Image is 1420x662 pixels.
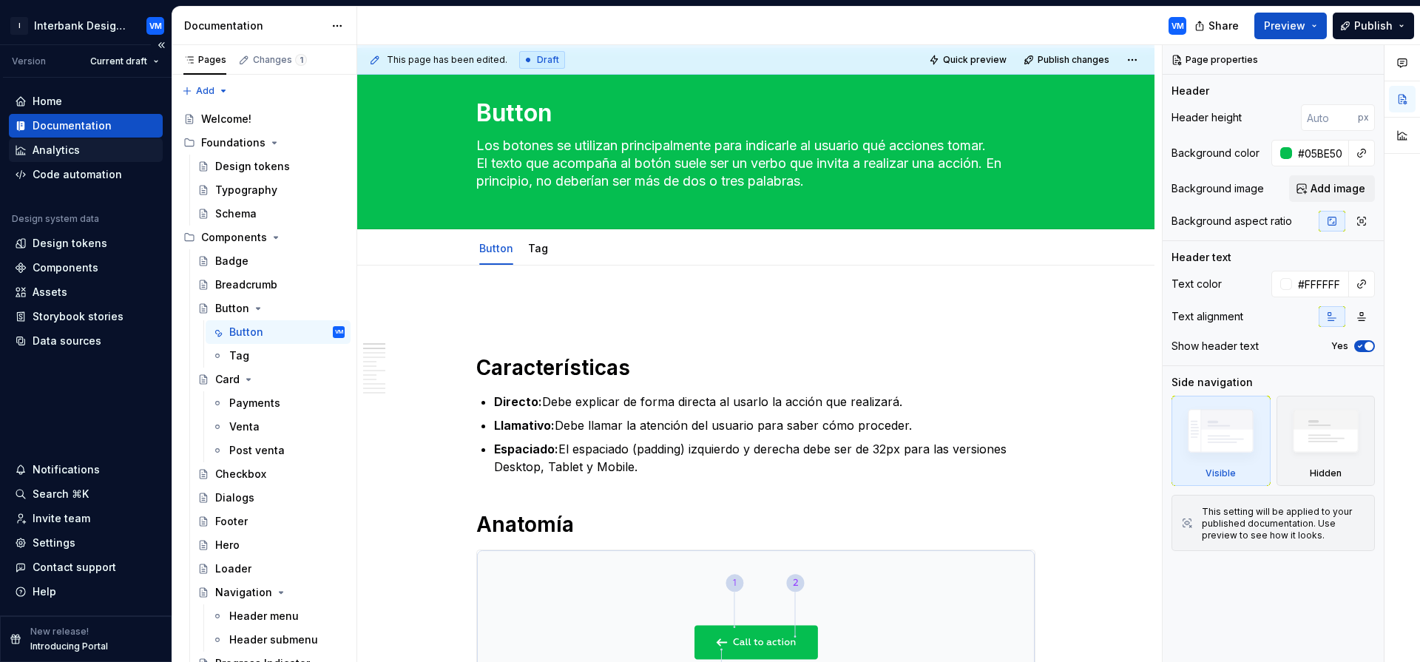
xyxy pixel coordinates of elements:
div: VM [1171,20,1184,32]
div: Welcome! [201,112,251,126]
span: Add image [1311,181,1365,196]
div: Design tokens [33,236,107,251]
div: Analytics [33,143,80,158]
label: Yes [1331,340,1348,352]
a: Button [192,297,351,320]
h1: Características [476,354,1035,381]
div: Help [33,584,56,599]
div: Search ⌘K [33,487,89,501]
span: Quick preview [943,54,1007,66]
span: Add [196,85,214,97]
div: Documentation [184,18,324,33]
p: Introducing Portal [30,641,108,652]
div: Post venta [229,443,285,458]
div: I [10,17,28,35]
div: Dialogs [215,490,254,505]
span: Publish changes [1038,54,1109,66]
a: Header menu [206,604,351,628]
a: Typography [192,178,351,202]
a: Analytics [9,138,163,162]
div: Components [33,260,98,275]
a: Invite team [9,507,163,530]
strong: Llamativo: [494,418,555,433]
input: Auto [1292,271,1349,297]
span: This page has been edited. [387,54,507,66]
div: Changes [253,54,307,66]
div: Schema [215,206,257,221]
a: Documentation [9,114,163,138]
a: Payments [206,391,351,415]
div: Tag [229,348,249,363]
a: Checkbox [192,462,351,486]
a: Code automation [9,163,163,186]
span: Draft [537,54,559,66]
button: Notifications [9,458,163,482]
textarea: Los botones se utilizan principalmente para indicarle al usuario qué acciones tomar. El texto que... [473,134,1032,193]
div: Background color [1171,146,1260,161]
a: Card [192,368,351,391]
a: Schema [192,202,351,226]
a: Post venta [206,439,351,462]
div: Invite team [33,511,90,526]
a: Button [479,242,513,254]
div: Header text [1171,250,1231,265]
button: Contact support [9,555,163,579]
div: Header submenu [229,632,318,647]
div: Text alignment [1171,309,1243,324]
span: Publish [1354,18,1393,33]
a: Dialogs [192,486,351,510]
div: Notifications [33,462,100,477]
button: Search ⌘K [9,482,163,506]
span: Current draft [90,55,147,67]
div: Version [12,55,46,67]
div: Breadcrumb [215,277,277,292]
div: Code automation [33,167,122,182]
div: Design system data [12,213,99,225]
div: Loader [215,561,251,576]
div: Foundations [201,135,266,150]
a: Design tokens [9,232,163,255]
strong: Espaciado: [494,442,558,456]
div: Venta [229,419,260,434]
div: Button [215,301,249,316]
a: Design tokens [192,155,351,178]
div: Badge [215,254,248,268]
a: Footer [192,510,351,533]
a: Header submenu [206,628,351,652]
a: Tag [206,344,351,368]
input: Auto [1301,104,1358,131]
div: Interbank Design System [34,18,129,33]
div: Home [33,94,62,109]
div: Visible [1206,467,1236,479]
button: Publish changes [1019,50,1116,70]
div: This setting will be applied to your published documentation. Use preview to see how it looks. [1202,506,1365,541]
div: Text color [1171,277,1222,291]
div: Payments [229,396,280,411]
a: Components [9,256,163,280]
div: Button [473,232,519,263]
span: Share [1208,18,1239,33]
button: Publish [1333,13,1414,39]
button: Collapse sidebar [151,35,172,55]
div: Storybook stories [33,309,124,324]
div: Checkbox [215,467,266,482]
a: ButtonVM [206,320,351,344]
div: Show header text [1171,339,1259,354]
div: Hidden [1310,467,1342,479]
strong: Directo: [494,394,542,409]
a: Welcome! [177,107,351,131]
a: Badge [192,249,351,273]
div: Components [201,230,267,245]
div: Footer [215,514,248,529]
div: Tag [522,232,554,263]
div: Background image [1171,181,1264,196]
p: New release! [30,626,89,638]
div: Design tokens [215,159,290,174]
div: Assets [33,285,67,300]
h1: Anatomía [476,511,1035,538]
p: Debe explicar de forma directa al usarlo la acción que realizará. [494,393,1035,411]
a: Storybook stories [9,305,163,328]
div: Documentation [33,118,112,133]
div: Navigation [215,585,272,600]
div: Typography [215,183,277,197]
